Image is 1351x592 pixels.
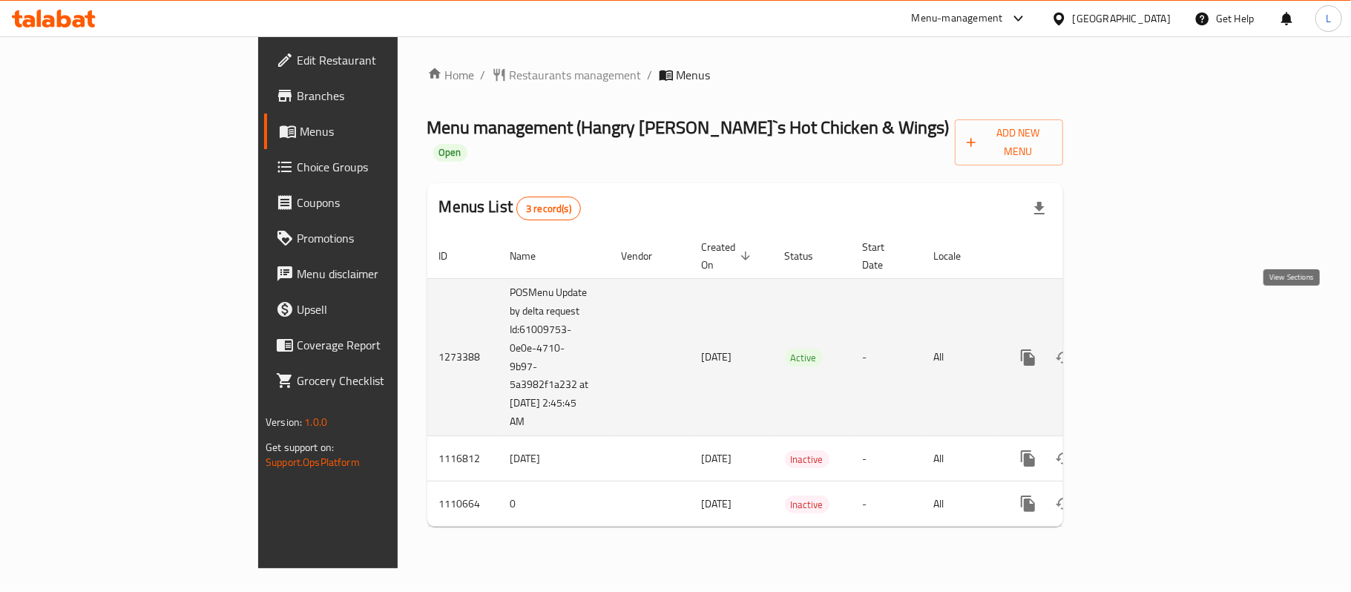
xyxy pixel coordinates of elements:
span: [DATE] [702,494,732,513]
td: All [922,436,999,481]
span: ID [439,247,467,265]
td: - [851,481,922,527]
span: Active [785,349,823,366]
span: Vendor [622,247,672,265]
span: Coupons [297,194,472,211]
td: All [922,481,999,527]
div: Inactive [785,450,829,468]
li: / [648,66,653,84]
a: Coupons [264,185,484,220]
span: Edit Restaurant [297,51,472,69]
button: more [1010,441,1046,476]
td: 0 [499,481,610,527]
div: Active [785,349,823,366]
th: Actions [999,234,1165,279]
span: 3 record(s) [517,202,580,216]
a: Restaurants management [492,66,642,84]
a: Promotions [264,220,484,256]
span: Coverage Report [297,336,472,354]
button: more [1010,340,1046,375]
span: Get support on: [266,438,334,457]
a: Menu disclaimer [264,256,484,292]
a: Menus [264,114,484,149]
span: Start Date [863,238,904,274]
span: Name [510,247,556,265]
a: Choice Groups [264,149,484,185]
a: Upsell [264,292,484,327]
td: POSMenu Update by delta request Id:61009753-0e0e-4710-9b97-5a3982f1a232 at [DATE] 2:45:45 AM [499,278,610,436]
span: [DATE] [702,347,732,366]
div: Inactive [785,496,829,513]
span: Menu disclaimer [297,265,472,283]
button: Change Status [1046,486,1082,522]
span: Menu management ( Hangry [PERSON_NAME]`s Hot Chicken & Wings ) [427,111,950,144]
span: Menus [677,66,711,84]
a: Support.OpsPlatform [266,453,360,472]
span: Locale [934,247,981,265]
span: Version: [266,412,302,432]
span: Choice Groups [297,158,472,176]
button: Add New Menu [955,119,1063,165]
td: [DATE] [499,436,610,481]
button: Change Status [1046,441,1082,476]
span: Restaurants management [510,66,642,84]
span: [DATE] [702,449,732,468]
span: Inactive [785,451,829,468]
h2: Menus List [439,196,581,220]
div: Menu-management [912,10,1003,27]
a: Coverage Report [264,327,484,363]
span: Promotions [297,229,472,247]
div: Export file [1022,191,1057,226]
div: [GEOGRAPHIC_DATA] [1073,10,1171,27]
span: L [1326,10,1331,27]
td: All [922,278,999,436]
a: Grocery Checklist [264,363,484,398]
span: Menus [300,122,472,140]
span: Branches [297,87,472,105]
span: Grocery Checklist [297,372,472,389]
span: Add New Menu [967,124,1051,161]
div: Total records count [516,197,581,220]
span: Status [785,247,833,265]
a: Branches [264,78,484,114]
nav: breadcrumb [427,66,1063,84]
span: Inactive [785,496,829,513]
a: Edit Restaurant [264,42,484,78]
button: Change Status [1046,340,1082,375]
span: Upsell [297,300,472,318]
span: Created On [702,238,755,274]
td: - [851,436,922,481]
table: enhanced table [427,234,1165,527]
span: 1.0.0 [304,412,327,432]
td: - [851,278,922,436]
button: more [1010,486,1046,522]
